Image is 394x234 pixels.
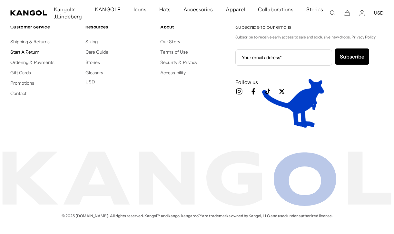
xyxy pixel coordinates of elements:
a: Contact [10,90,26,96]
h4: Customer Service [10,24,80,30]
button: Subscribe [335,48,369,65]
button: USD [374,10,384,16]
summary: Search here [330,10,335,16]
button: USD [85,79,95,85]
a: Sizing [85,39,98,45]
a: Account [359,10,365,16]
a: Care Guide [85,49,108,55]
h4: Subscribe to our emails [235,24,384,31]
a: Start A Return [10,49,39,55]
a: Accessibility [160,70,185,76]
a: Ordering & Payments [10,59,55,65]
a: Stories [85,59,100,65]
a: Kangol [10,10,47,16]
h3: Follow us [235,79,384,86]
button: Cart [344,10,350,16]
h4: About [160,24,230,30]
a: Terms of Use [160,49,188,55]
p: Subscribe to receive early access to sale and exclusive new drops. Privacy Policy [235,34,384,41]
h4: Resources [85,24,155,30]
a: Our Story [160,39,180,45]
a: Promotions [10,80,34,86]
a: Gift Cards [10,70,31,76]
a: Glossary [85,70,103,76]
a: Shipping & Returns [10,39,50,45]
a: Security & Privacy [160,59,197,65]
